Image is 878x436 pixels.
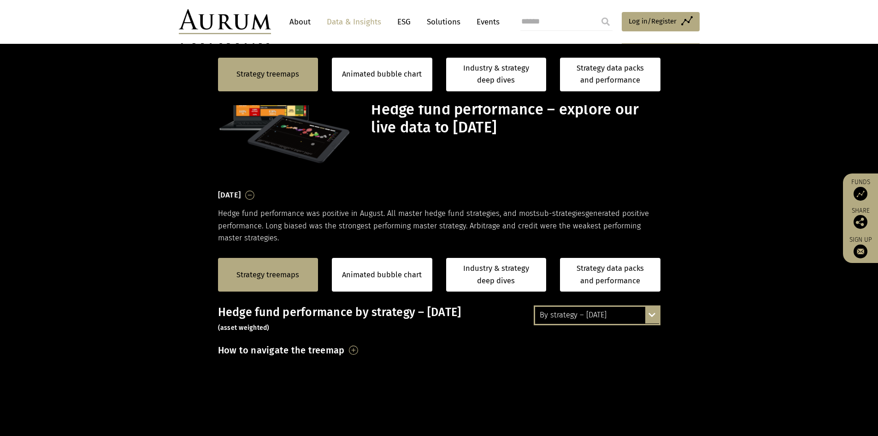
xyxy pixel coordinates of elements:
h1: Hedge fund performance – explore our live data to [DATE] [371,101,658,137]
img: Access Funds [854,187,867,201]
div: Share [848,208,873,229]
h3: How to navigate the treemap [218,342,345,358]
a: Strategy treemaps [236,68,299,80]
p: Hedge fund performance was positive in August. All master hedge fund strategies, and most generat... [218,208,660,244]
a: Sign up [848,236,873,258]
a: Animated bubble chart [342,269,422,281]
a: Data & Insights [322,13,386,30]
a: Animated bubble chart [342,68,422,80]
img: Share this post [854,215,867,229]
span: Log in/Register [629,16,677,27]
a: Log in/Register [622,12,700,31]
span: sub-strategies [536,209,585,218]
a: Strategy data packs and performance [560,58,660,91]
a: ESG [393,13,415,30]
div: By strategy – [DATE] [535,307,659,323]
a: Solutions [422,13,465,30]
a: Strategy data packs and performance [560,258,660,292]
a: Strategy treemaps [236,269,299,281]
img: Aurum [179,9,271,34]
a: Events [472,13,500,30]
h3: Hedge fund performance by strategy – [DATE] [218,305,660,333]
small: (asset weighted) [218,324,270,332]
h3: [DATE] [218,188,241,202]
a: About [285,13,315,30]
img: Sign up to our newsletter [854,245,867,258]
a: Funds [848,178,873,201]
a: Industry & strategy deep dives [446,58,547,91]
a: Industry & strategy deep dives [446,258,547,292]
input: Submit [596,12,615,31]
